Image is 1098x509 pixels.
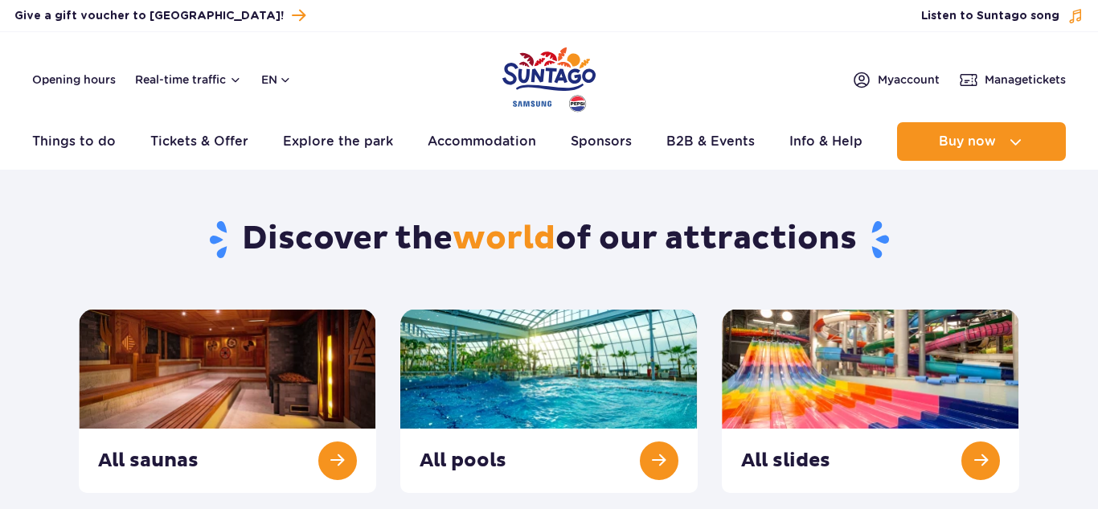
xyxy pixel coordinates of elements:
[921,8,1059,24] span: Listen to Suntago song
[985,72,1066,88] span: Manage tickets
[878,72,940,88] span: My account
[959,70,1066,89] a: Managetickets
[453,219,555,259] span: world
[502,40,596,114] a: Park of Poland
[921,8,1084,24] button: Listen to Suntago song
[32,72,116,88] a: Opening hours
[150,122,248,161] a: Tickets & Offer
[428,122,536,161] a: Accommodation
[79,219,1020,261] h1: Discover the of our attractions
[14,8,284,24] span: Give a gift voucher to [GEOGRAPHIC_DATA]!
[789,122,862,161] a: Info & Help
[261,72,292,88] button: en
[852,70,940,89] a: Myaccount
[32,122,116,161] a: Things to do
[135,73,242,86] button: Real-time traffic
[14,5,305,27] a: Give a gift voucher to [GEOGRAPHIC_DATA]!
[571,122,632,161] a: Sponsors
[897,122,1066,161] button: Buy now
[283,122,393,161] a: Explore the park
[939,134,996,149] span: Buy now
[666,122,755,161] a: B2B & Events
